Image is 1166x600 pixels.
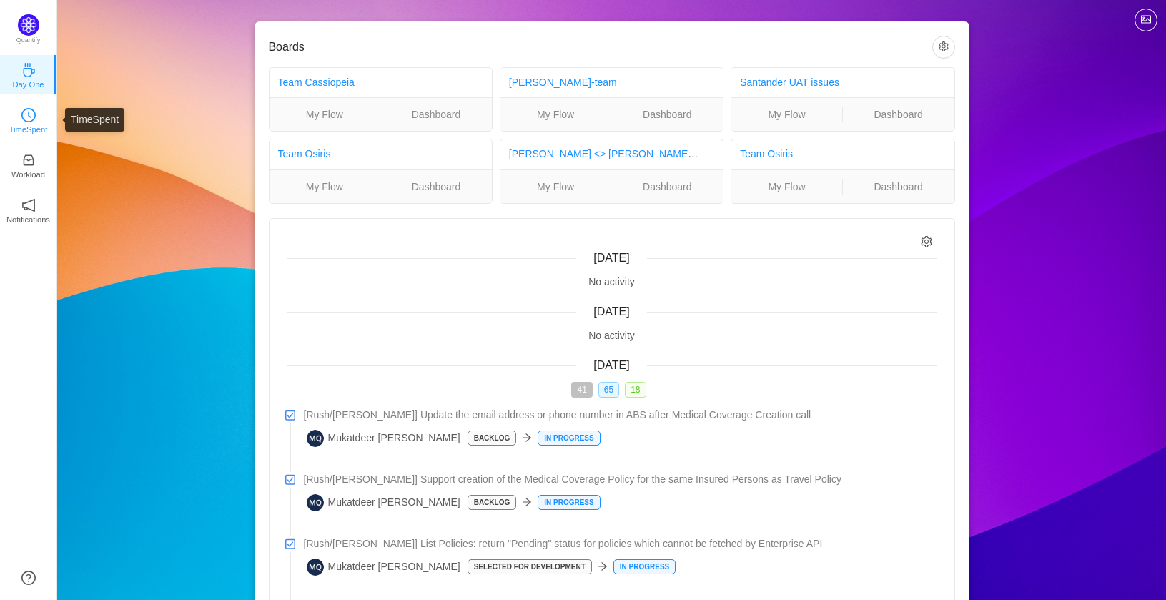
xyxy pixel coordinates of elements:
[843,179,954,195] a: Dashboard
[287,328,937,343] div: No activity
[731,179,842,195] a: My Flow
[731,107,842,122] a: My Flow
[11,168,45,181] p: Workload
[380,107,492,122] a: Dashboard
[509,148,801,159] a: [PERSON_NAME] <> [PERSON_NAME]: FR BU Troubleshooting
[21,112,36,127] a: icon: clock-circleTimeSpent
[21,153,36,167] i: icon: inbox
[304,408,811,423] span: [Rush/[PERSON_NAME]] Update the email address or phone number in ABS after Medical Coverage Creat...
[278,77,355,88] a: Team Cassiopeia
[21,67,36,82] a: icon: coffeeDay One
[598,382,619,398] span: 65
[500,107,611,122] a: My Flow
[6,213,50,226] p: Notifications
[843,107,954,122] a: Dashboard
[611,179,723,195] a: Dashboard
[740,148,793,159] a: Team Osiris
[304,472,937,487] a: [Rush/[PERSON_NAME]] Support creation of the Medical Coverage Policy for the same Insured Persons...
[468,496,516,509] p: BACKLOG
[307,559,460,576] span: Mukatdeer [PERSON_NAME]
[21,63,36,77] i: icon: coffee
[593,252,629,264] span: [DATE]
[538,431,599,445] p: In Progress
[9,123,48,136] p: TimeSpent
[307,430,460,447] span: Mukatdeer [PERSON_NAME]
[611,107,723,122] a: Dashboard
[21,198,36,212] i: icon: notification
[304,536,823,551] span: [Rush/[PERSON_NAME]] List Policies: return "Pending" status for policies which cannot be fetched ...
[932,36,955,59] button: icon: setting
[1135,9,1157,31] button: icon: picture
[307,430,324,447] img: MQ
[307,494,324,511] img: MQ
[509,77,617,88] a: [PERSON_NAME]-team
[625,382,646,398] span: 18
[614,560,675,574] p: In Progress
[593,359,629,371] span: [DATE]
[21,157,36,172] a: icon: inboxWorkload
[380,179,492,195] a: Dashboard
[270,107,380,122] a: My Flow
[522,433,532,443] i: icon: arrow-right
[270,179,380,195] a: My Flow
[304,472,841,487] span: [Rush/[PERSON_NAME]] Support creation of the Medical Coverage Policy for the same Insured Persons...
[21,108,36,122] i: icon: clock-circle
[598,561,608,571] i: icon: arrow-right
[304,536,937,551] a: [Rush/[PERSON_NAME]] List Policies: return "Pending" status for policies which cannot be fetched ...
[740,77,839,88] a: Santander UAT issues
[16,36,41,46] p: Quantify
[21,202,36,217] a: icon: notificationNotifications
[269,40,932,54] h3: Boards
[522,497,532,507] i: icon: arrow-right
[307,494,460,511] span: Mukatdeer [PERSON_NAME]
[12,78,44,91] p: Day One
[468,560,591,574] p: Selected for Development
[287,275,937,290] div: No activity
[304,408,937,423] a: [Rush/[PERSON_NAME]] Update the email address or phone number in ABS after Medical Coverage Creat...
[593,305,629,318] span: [DATE]
[18,14,39,36] img: Quantify
[921,236,933,248] i: icon: setting
[571,382,592,398] span: 41
[21,571,36,585] a: icon: question-circle
[538,496,599,509] p: In Progress
[500,179,611,195] a: My Flow
[307,559,324,576] img: MQ
[468,431,516,445] p: BACKLOG
[278,148,331,159] a: Team Osiris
